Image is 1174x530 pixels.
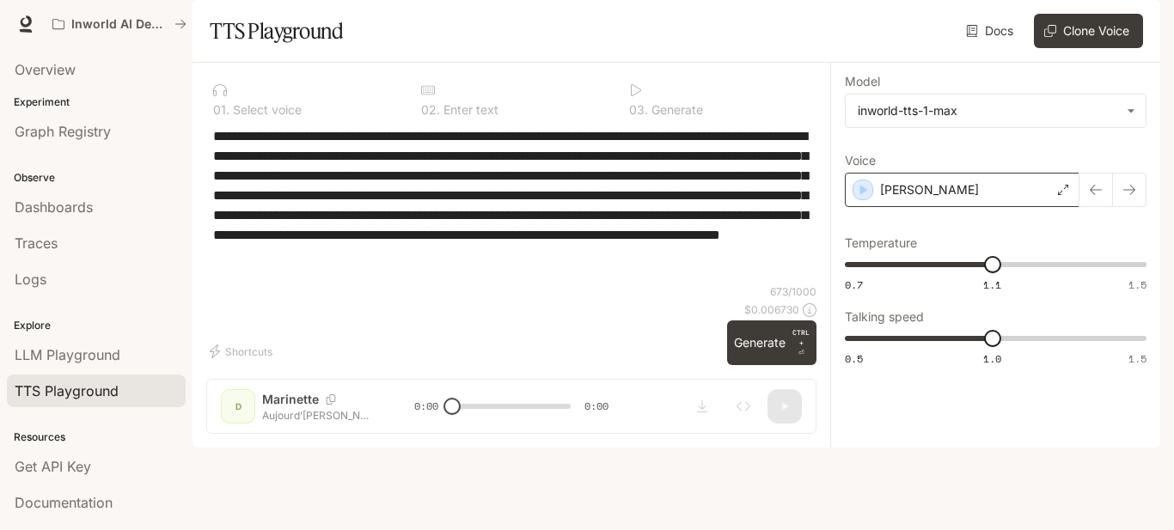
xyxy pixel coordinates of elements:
[629,104,648,116] p: 0 3 .
[792,327,810,348] p: CTRL +
[845,155,876,167] p: Voice
[210,14,343,48] h1: TTS Playground
[963,14,1020,48] a: Docs
[727,320,816,365] button: GenerateCTRL +⏎
[648,104,703,116] p: Generate
[1034,14,1143,48] button: Clone Voice
[71,17,168,32] p: Inworld AI Demos
[1128,277,1146,292] span: 1.5
[858,102,1118,119] div: inworld-tts-1-max
[983,351,1001,366] span: 1.0
[229,104,302,116] p: Select voice
[845,237,917,249] p: Temperature
[1128,351,1146,366] span: 1.5
[421,104,440,116] p: 0 2 .
[213,104,229,116] p: 0 1 .
[845,311,924,323] p: Talking speed
[845,277,863,292] span: 0.7
[983,277,1001,292] span: 1.1
[206,338,279,365] button: Shortcuts
[846,94,1146,127] div: inworld-tts-1-max
[45,7,194,41] button: All workspaces
[845,351,863,366] span: 0.5
[845,76,880,88] p: Model
[880,181,979,198] p: [PERSON_NAME]
[792,327,810,358] p: ⏎
[440,104,498,116] p: Enter text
